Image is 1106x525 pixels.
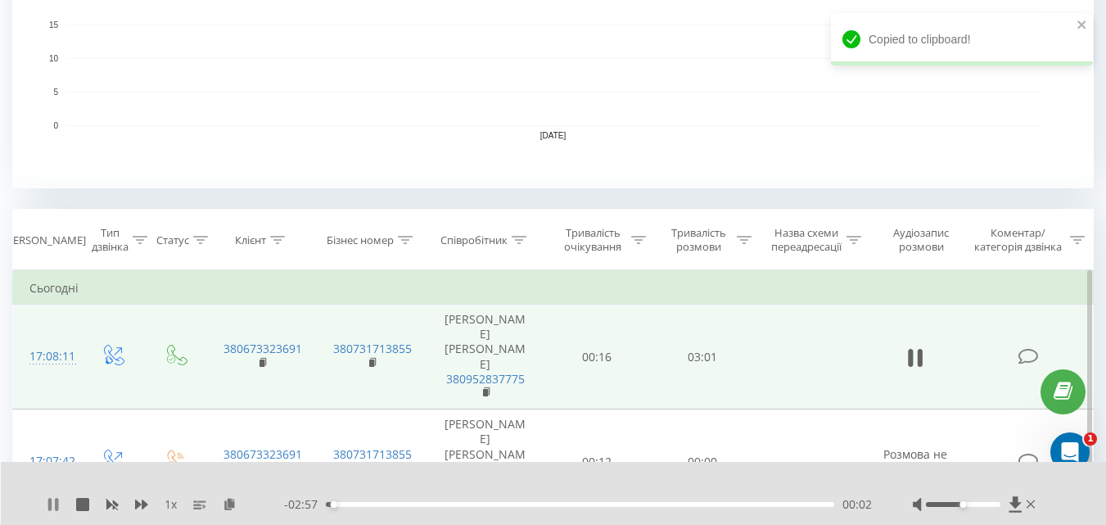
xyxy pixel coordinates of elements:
iframe: Intercom live chat [1050,432,1090,472]
div: Accessibility label [331,501,337,508]
div: Тривалість розмови [665,226,733,254]
a: 380731713855 [333,446,412,462]
div: Тривалість очікування [559,226,627,254]
span: Розмова не відбулась [883,446,947,477]
div: Співробітник [440,233,508,247]
a: 380952837775 [446,371,525,387]
td: Сьогодні [13,272,1094,305]
div: [PERSON_NAME] [3,233,86,247]
text: [DATE] [540,131,567,140]
div: Коментар/категорія дзвінка [970,226,1066,254]
div: Тип дзвінка [92,226,129,254]
div: Аудіозапис розмови [880,226,963,254]
td: [PERSON_NAME] [PERSON_NAME] [427,410,544,514]
text: 10 [49,54,59,63]
text: 0 [53,121,58,130]
div: Бізнес номер [327,233,394,247]
span: 1 [1084,432,1097,446]
td: 00:12 [544,410,650,514]
div: Статус [156,233,189,247]
div: Клієнт [235,233,266,247]
span: 1 x [165,496,177,513]
text: 5 [53,88,58,97]
div: Назва схеми переадресації [770,226,842,254]
span: - 02:57 [284,496,326,513]
a: 380673323691 [223,446,302,462]
a: 380673323691 [223,341,302,356]
td: 03:01 [650,305,756,410]
td: 00:16 [544,305,650,410]
div: 17:07:42 [29,446,64,477]
span: 00:02 [842,496,872,513]
td: 00:00 [650,410,756,514]
div: Accessibility label [959,501,966,508]
a: 380731713855 [333,341,412,356]
div: 17:08:11 [29,341,64,373]
button: close [1077,18,1088,34]
div: Copied to clipboard! [831,13,1093,66]
td: [PERSON_NAME] [PERSON_NAME] [427,305,544,410]
text: 15 [49,20,59,29]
